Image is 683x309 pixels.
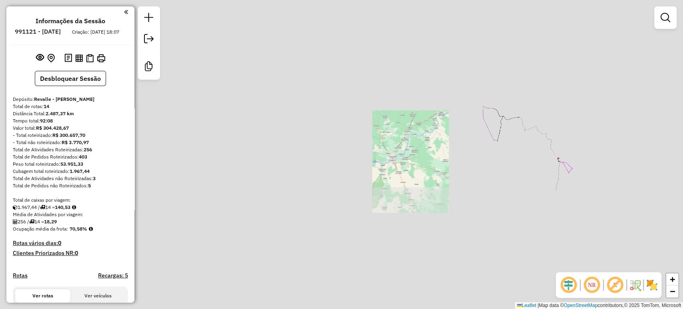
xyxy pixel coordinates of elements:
[52,132,85,138] strong: R$ 300.657,70
[537,303,539,308] span: |
[72,205,76,210] i: Meta Caixas/viagem: 1,00 Diferença: 139,53
[666,285,678,297] a: Zoom out
[13,175,128,182] div: Total de Atividades não Roteirizadas:
[35,71,106,86] button: Desbloquear Sessão
[13,204,128,211] div: 1.967,44 / 14 =
[13,146,128,153] div: Total de Atividades Roteirizadas:
[29,219,34,224] i: Total de rotas
[141,10,157,28] a: Nova sessão e pesquisa
[70,226,87,232] strong: 70,58%
[36,125,69,131] strong: R$ 304.428,67
[93,175,96,181] strong: 3
[84,146,92,152] strong: 256
[58,239,61,247] strong: 0
[70,168,90,174] strong: 1.967,44
[13,168,128,175] div: Cubagem total roteirizado:
[13,96,128,103] div: Depósito:
[46,52,56,64] button: Centralizar mapa no depósito ou ponto de apoio
[60,161,83,167] strong: 53.951,33
[13,272,28,279] a: Rotas
[605,275,625,295] span: Exibir rótulo
[13,250,128,257] h4: Clientes Priorizados NR:
[141,31,157,49] a: Exportar sessão
[13,226,68,232] span: Ocupação média da frota:
[13,103,128,110] div: Total de rotas:
[15,289,70,303] button: Ver rotas
[629,279,641,291] img: Fluxo de ruas
[13,218,128,225] div: 256 / 14 =
[44,219,57,225] strong: 18,29
[79,154,87,160] strong: 403
[70,289,126,303] button: Ver veículos
[645,279,658,291] img: Exibir/Ocultar setores
[657,10,673,26] a: Exibir filtros
[40,118,53,124] strong: 92:08
[13,205,18,210] i: Cubagem total roteirizado
[517,303,536,308] a: Leaflet
[75,249,78,257] strong: 0
[74,52,84,63] button: Visualizar relatório de Roteirização
[666,273,678,285] a: Zoom in
[564,303,598,308] a: OpenStreetMap
[13,139,128,146] div: - Total não roteirizado:
[13,153,128,161] div: Total de Pedidos Roteirizados:
[89,227,93,231] em: Média calculada utilizando a maior ocupação (%Peso ou %Cubagem) de cada rota da sessão. Rotas cro...
[13,124,128,132] div: Valor total:
[34,52,46,64] button: Exibir sessão original
[44,103,49,109] strong: 14
[34,96,94,102] strong: Revalle - [PERSON_NAME]
[124,7,128,16] a: Clique aqui para minimizar o painel
[13,197,128,204] div: Total de caixas por viagem:
[670,274,675,284] span: +
[62,139,89,145] strong: R$ 3.770,97
[46,110,74,116] strong: 2.487,37 km
[98,272,128,279] h4: Recargas: 5
[13,219,18,224] i: Total de Atividades
[582,275,601,295] span: Ocultar NR
[55,204,70,210] strong: 140,53
[63,52,74,64] button: Logs desbloquear sessão
[13,211,128,218] div: Média de Atividades por viagem:
[69,28,122,36] div: Criação: [DATE] 18:07
[36,17,105,25] h4: Informações da Sessão
[670,286,675,296] span: −
[13,110,128,117] div: Distância Total:
[40,205,45,210] i: Total de rotas
[515,302,683,309] div: Map data © contributors,© 2025 TomTom, Microsoft
[88,183,91,189] strong: 5
[141,58,157,76] a: Criar modelo
[13,161,128,168] div: Peso total roteirizado:
[13,132,128,139] div: - Total roteirizado:
[84,52,95,64] button: Visualizar Romaneio
[13,117,128,124] div: Tempo total:
[13,240,128,247] h4: Rotas vários dias:
[15,28,61,35] h6: 991121 - [DATE]
[13,182,128,189] div: Total de Pedidos não Roteirizados:
[559,275,578,295] span: Ocultar deslocamento
[95,52,107,64] button: Imprimir Rotas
